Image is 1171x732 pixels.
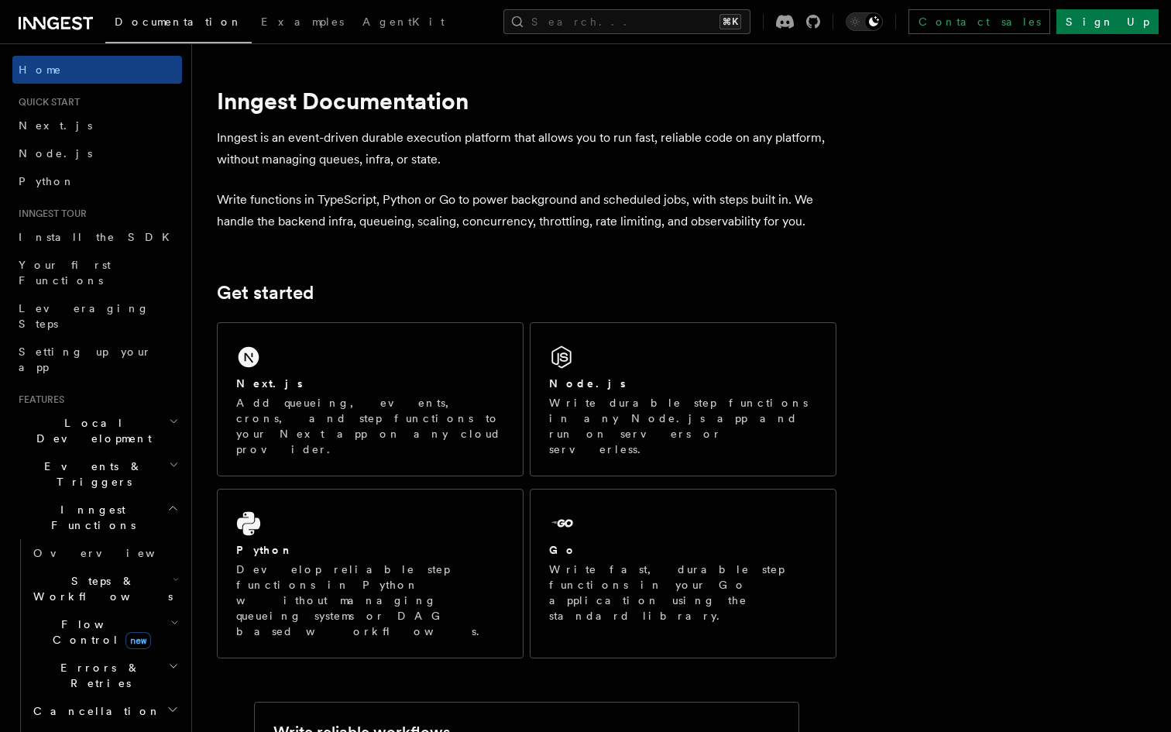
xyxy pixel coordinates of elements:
[27,660,168,691] span: Errors & Retries
[12,502,167,533] span: Inngest Functions
[12,56,182,84] a: Home
[12,167,182,195] a: Python
[12,96,80,108] span: Quick start
[12,452,182,496] button: Events & Triggers
[19,345,152,373] span: Setting up your app
[217,282,314,304] a: Get started
[12,393,64,406] span: Features
[27,617,170,648] span: Flow Control
[27,697,182,725] button: Cancellation
[503,9,750,34] button: Search...⌘K
[217,87,836,115] h1: Inngest Documentation
[27,573,173,604] span: Steps & Workflows
[217,127,836,170] p: Inngest is an event-driven durable execution platform that allows you to run fast, reliable code ...
[12,208,87,220] span: Inngest tour
[19,231,179,243] span: Install the SDK
[115,15,242,28] span: Documentation
[19,119,92,132] span: Next.js
[217,189,836,232] p: Write functions in TypeScript, Python or Go to power background and scheduled jobs, with steps bu...
[27,703,161,719] span: Cancellation
[530,489,836,658] a: GoWrite fast, durable step functions in your Go application using the standard library.
[530,322,836,476] a: Node.jsWrite durable step functions in any Node.js app and run on servers or serverless.
[12,112,182,139] a: Next.js
[19,259,111,287] span: Your first Functions
[549,376,626,391] h2: Node.js
[12,338,182,381] a: Setting up your app
[12,294,182,338] a: Leveraging Steps
[105,5,252,43] a: Documentation
[353,5,454,42] a: AgentKit
[33,547,193,559] span: Overview
[27,610,182,654] button: Flow Controlnew
[19,147,92,160] span: Node.js
[549,562,817,624] p: Write fast, durable step functions in your Go application using the standard library.
[19,302,149,330] span: Leveraging Steps
[12,139,182,167] a: Node.js
[12,496,182,539] button: Inngest Functions
[12,409,182,452] button: Local Development
[19,62,62,77] span: Home
[908,9,1050,34] a: Contact sales
[261,15,344,28] span: Examples
[252,5,353,42] a: Examples
[27,567,182,610] button: Steps & Workflows
[27,539,182,567] a: Overview
[236,376,303,391] h2: Next.js
[12,415,169,446] span: Local Development
[236,562,504,639] p: Develop reliable step functions in Python without managing queueing systems or DAG based workflows.
[236,542,294,558] h2: Python
[362,15,445,28] span: AgentKit
[549,542,577,558] h2: Go
[217,489,524,658] a: PythonDevelop reliable step functions in Python without managing queueing systems or DAG based wo...
[19,175,75,187] span: Python
[125,632,151,649] span: new
[549,395,817,457] p: Write durable step functions in any Node.js app and run on servers or serverless.
[12,251,182,294] a: Your first Functions
[1056,9,1159,34] a: Sign Up
[27,654,182,697] button: Errors & Retries
[12,459,169,490] span: Events & Triggers
[12,223,182,251] a: Install the SDK
[217,322,524,476] a: Next.jsAdd queueing, events, crons, and step functions to your Next app on any cloud provider.
[846,12,883,31] button: Toggle dark mode
[719,14,741,29] kbd: ⌘K
[236,395,504,457] p: Add queueing, events, crons, and step functions to your Next app on any cloud provider.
